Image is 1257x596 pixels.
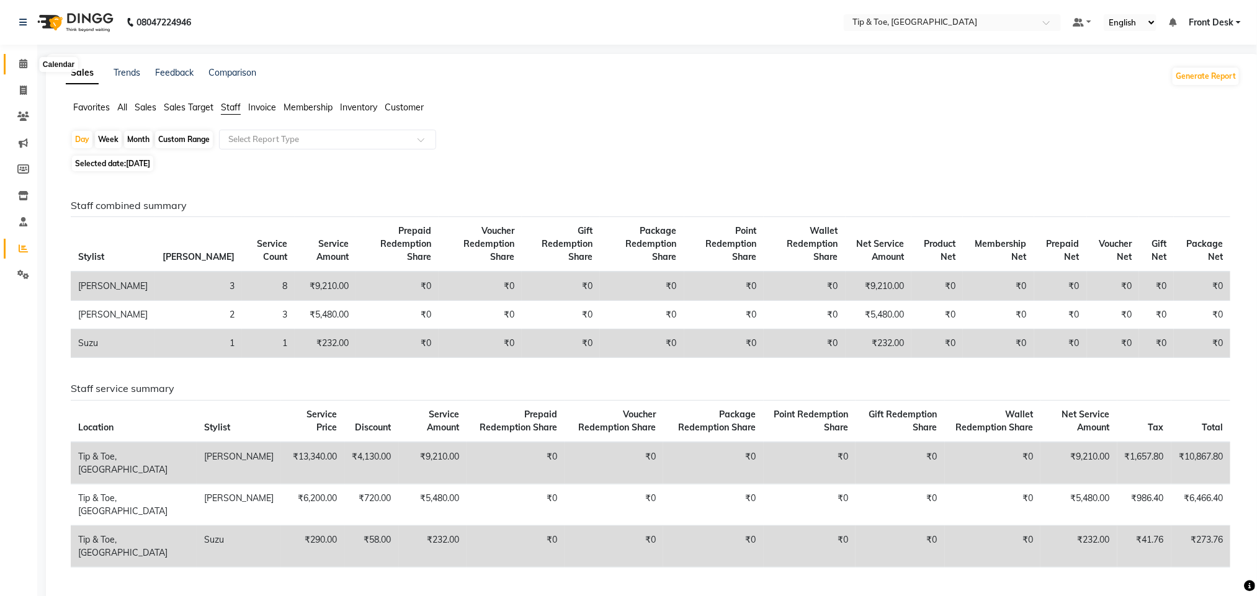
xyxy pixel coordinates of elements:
[764,442,856,484] td: ₹0
[71,272,155,301] td: [PERSON_NAME]
[427,409,459,433] span: Service Amount
[522,329,600,358] td: ₹0
[316,238,349,262] span: Service Amount
[114,67,140,78] a: Trends
[467,525,565,567] td: ₹0
[945,442,1040,484] td: ₹0
[155,301,242,329] td: 2
[1034,329,1087,358] td: ₹0
[32,5,117,40] img: logo
[955,409,1033,433] span: Wallet Redemption Share
[787,225,838,262] span: Wallet Redemption Share
[71,484,197,525] td: Tip & Toe, [GEOGRAPHIC_DATA]
[356,422,391,433] span: Discount
[1040,442,1117,484] td: ₹9,210.00
[684,272,764,301] td: ₹0
[1171,442,1230,484] td: ₹10,867.80
[1152,238,1166,262] span: Gift Net
[663,442,764,484] td: ₹0
[124,131,153,148] div: Month
[565,442,663,484] td: ₹0
[345,484,399,525] td: ₹720.00
[385,102,424,113] span: Customer
[856,484,944,525] td: ₹0
[1189,16,1233,29] span: Front Desk
[281,442,345,484] td: ₹13,340.00
[135,102,156,113] span: Sales
[764,272,846,301] td: ₹0
[600,272,684,301] td: ₹0
[295,329,356,358] td: ₹232.00
[600,329,684,358] td: ₹0
[281,525,345,567] td: ₹290.00
[281,484,345,525] td: ₹6,200.00
[1139,329,1174,358] td: ₹0
[856,238,904,262] span: Net Service Amount
[242,272,295,301] td: 8
[764,301,846,329] td: ₹0
[1117,484,1171,525] td: ₹986.40
[399,484,467,525] td: ₹5,480.00
[963,329,1034,358] td: ₹0
[164,102,213,113] span: Sales Target
[764,484,856,525] td: ₹0
[945,525,1040,567] td: ₹0
[78,251,104,262] span: Stylist
[522,301,600,329] td: ₹0
[911,301,963,329] td: ₹0
[1099,238,1132,262] span: Voucher Net
[1202,422,1223,433] span: Total
[221,102,241,113] span: Staff
[439,301,522,329] td: ₹0
[846,329,911,358] td: ₹232.00
[155,131,213,148] div: Custom Range
[71,525,197,567] td: Tip & Toe, [GEOGRAPHIC_DATA]
[197,525,281,567] td: Suzu
[1034,272,1087,301] td: ₹0
[439,272,522,301] td: ₹0
[1040,484,1117,525] td: ₹5,480.00
[242,301,295,329] td: 3
[399,525,467,567] td: ₹232.00
[295,301,356,329] td: ₹5,480.00
[684,329,764,358] td: ₹0
[72,156,153,171] span: Selected date:
[242,329,295,358] td: 1
[565,484,663,525] td: ₹0
[71,383,1230,394] h6: Staff service summary
[126,159,150,168] span: [DATE]
[578,409,656,433] span: Voucher Redemption Share
[945,484,1040,525] td: ₹0
[307,409,338,433] span: Service Price
[439,329,522,358] td: ₹0
[284,102,333,113] span: Membership
[155,329,242,358] td: 1
[856,442,944,484] td: ₹0
[1034,301,1087,329] td: ₹0
[626,225,677,262] span: Package Redemption Share
[72,131,92,148] div: Day
[924,238,955,262] span: Product Net
[1087,272,1140,301] td: ₹0
[1174,272,1230,301] td: ₹0
[522,272,600,301] td: ₹0
[764,525,856,567] td: ₹0
[71,301,155,329] td: [PERSON_NAME]
[399,442,467,484] td: ₹9,210.00
[1117,525,1171,567] td: ₹41.76
[163,251,235,262] span: [PERSON_NAME]
[911,272,963,301] td: ₹0
[911,329,963,358] td: ₹0
[356,301,439,329] td: ₹0
[1148,422,1164,433] span: Tax
[1171,525,1230,567] td: ₹273.76
[1173,68,1239,85] button: Generate Report
[1040,525,1117,567] td: ₹232.00
[208,67,256,78] a: Comparison
[963,301,1034,329] td: ₹0
[73,102,110,113] span: Favorites
[356,329,439,358] td: ₹0
[480,409,557,433] span: Prepaid Redemption Share
[542,225,593,262] span: Gift Redemption Share
[1139,301,1174,329] td: ₹0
